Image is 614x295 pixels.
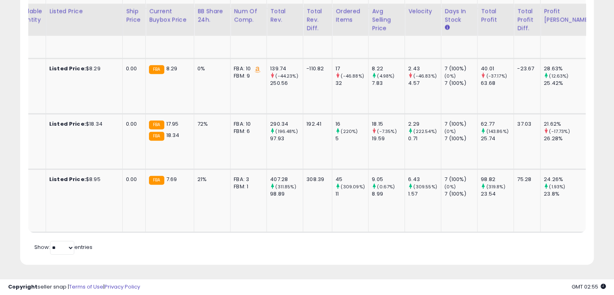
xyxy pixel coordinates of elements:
div: 18.15 [372,120,404,128]
small: (-44.23%) [275,73,298,79]
div: Num of Comp. [234,7,263,24]
small: (-7.35%) [377,128,396,135]
div: Listed Price [49,7,119,16]
div: 24.26% [544,176,595,183]
div: 139.74 [270,65,303,72]
small: (319.8%) [486,183,505,190]
div: 8.22 [372,65,404,72]
small: (196.48%) [275,128,298,135]
div: FBM: 9 [234,72,260,80]
div: FBA: 10 [234,65,260,72]
small: FBA [149,132,164,141]
div: 407.28 [270,176,303,183]
b: Listed Price: [49,65,86,72]
div: 6.43 [408,176,441,183]
div: Total Rev. [270,7,300,24]
small: (0.67%) [377,183,395,190]
div: Fulfillable Quantity [15,7,42,24]
div: 5 [335,135,368,142]
div: 7 (100%) [444,65,477,72]
div: 7.83 [372,80,404,87]
div: Avg Selling Price [372,7,401,33]
div: 25.74 [481,135,513,142]
small: (309.09%) [341,183,365,190]
div: 7 (100%) [444,120,477,128]
small: (1.93%) [549,183,565,190]
div: Profit [PERSON_NAME] [544,7,592,24]
div: 98.89 [270,190,303,198]
div: 26.28% [544,135,595,142]
div: 0.00 [126,65,139,72]
div: $8.29 [49,65,116,72]
div: Total Profit Diff. [517,7,537,33]
div: 37.03 [517,120,534,128]
div: 1.57 [408,190,441,198]
div: -23.67 [517,65,534,72]
div: Days In Stock [444,7,474,24]
small: (143.86%) [486,128,508,135]
div: 0.00 [126,176,139,183]
small: FBA [149,120,164,129]
div: 4.57 [408,80,441,87]
div: 7 (100%) [444,135,477,142]
small: (311.85%) [275,183,296,190]
small: FBA [149,176,164,185]
div: $8.95 [49,176,116,183]
div: 9.05 [372,176,404,183]
div: 62.77 [481,120,513,128]
div: 192.41 [306,120,326,128]
div: FBM: 6 [234,128,260,135]
small: (12.63%) [549,73,568,79]
div: 23.8% [544,190,595,198]
div: 40.01 [481,65,513,72]
small: (222.54%) [413,128,436,135]
span: 17.95 [166,120,179,128]
div: 7 (100%) [444,190,477,198]
div: 17 [335,65,368,72]
div: 2.29 [408,120,441,128]
small: Days In Stock. [444,24,449,32]
div: 98.82 [481,176,513,183]
div: FBA: 10 [234,120,260,128]
div: Ordered Items [335,7,365,24]
div: 308.39 [306,176,326,183]
div: 21.62% [544,120,595,128]
div: 28.63% [544,65,595,72]
small: FBA [149,65,164,74]
div: 0.00 [126,120,139,128]
div: 25.42% [544,80,595,87]
div: 75.28 [517,176,534,183]
a: Privacy Policy [105,283,140,291]
small: (0%) [444,128,456,135]
div: Total Profit [481,7,510,24]
div: 290.34 [270,120,303,128]
div: 0.71 [408,135,441,142]
div: 16 [335,120,368,128]
div: 7 (100%) [444,80,477,87]
span: 2025-09-11 02:55 GMT [572,283,606,291]
div: $18.34 [49,120,116,128]
span: 18.34 [166,131,180,139]
small: (0%) [444,73,456,79]
strong: Copyright [8,283,38,291]
a: Terms of Use [69,283,103,291]
small: (309.55%) [413,183,437,190]
div: BB Share 24h. [197,7,227,24]
div: 250.56 [270,80,303,87]
span: 8.29 [166,65,178,72]
span: 7.69 [166,175,177,183]
div: 8.99 [372,190,404,198]
div: Current Buybox Price [149,7,191,24]
div: 72% [197,120,224,128]
div: 7 (100%) [444,176,477,183]
small: (4.98%) [377,73,394,79]
div: Ship Price [126,7,142,24]
div: 21% [197,176,224,183]
small: (-37.17%) [486,73,507,79]
small: (220%) [341,128,358,135]
div: 11 [335,190,368,198]
div: 0% [197,65,224,72]
small: (0%) [444,183,456,190]
div: -110.82 [306,65,326,72]
div: FBA: 3 [234,176,260,183]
